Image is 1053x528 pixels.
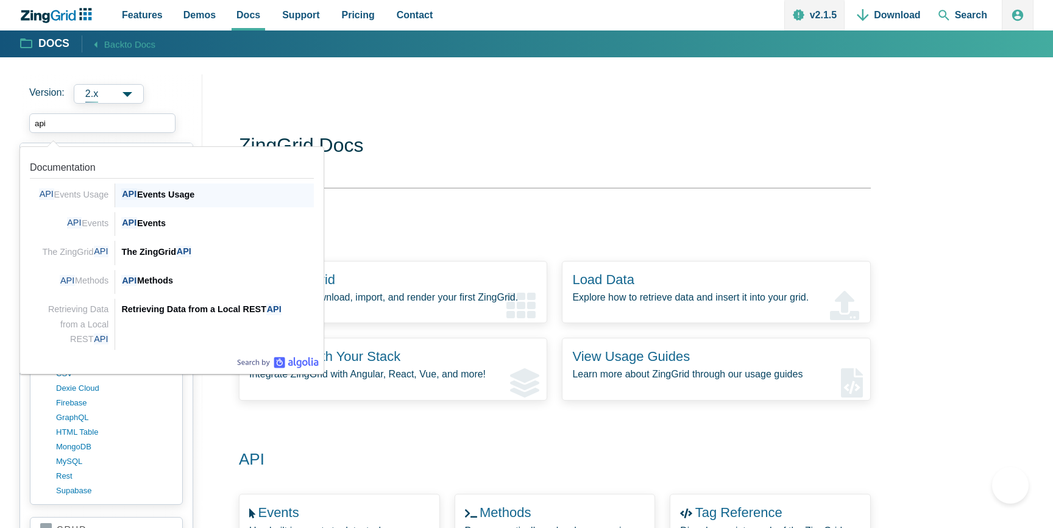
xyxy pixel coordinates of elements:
span: API [94,246,109,257]
span: to Docs [124,39,155,49]
a: firebase [56,396,172,410]
span: API [266,304,282,315]
span: Version: [29,84,65,104]
span: API [121,217,136,229]
a: supabase [56,483,172,498]
span: The ZingGrid [43,246,109,257]
p: Explore how to retrieve data and insert it into your grid. [572,289,860,305]
label: Versions [29,84,193,104]
span: API [121,275,136,287]
span: API [176,246,191,257]
span: Documentation [30,162,96,173]
a: Docs [21,37,69,51]
div: Events Usage [121,187,314,202]
span: API [67,217,82,229]
span: Contact [397,7,433,23]
a: rest [56,469,172,483]
a: MySQL [56,454,172,469]
div: Search by [237,357,319,369]
a: Tag Reference [695,505,782,520]
a: Backto Docs [82,35,155,52]
span: Events Usage [39,188,108,200]
a: Link to the result [25,152,319,207]
span: API [60,275,75,287]
h1: ZingGrid Docs [239,133,871,160]
a: Link to the result [25,294,319,350]
span: Demos [183,7,216,23]
p: Learn how to download, import, and render your first ZingGrid. [249,289,537,305]
h2: Get Started [224,216,856,237]
div: The ZingGrid [121,244,314,259]
span: Methods [60,275,108,287]
span: Docs [236,7,260,23]
span: Features [122,7,163,23]
span: API [121,188,136,200]
span: Events [67,217,109,229]
a: Integrate With Your Stack [249,349,400,364]
a: Link to the result [25,265,319,294]
span: Pricing [342,7,375,23]
a: MongoDB [56,440,172,454]
strong: Docs [38,38,69,49]
input: search input [29,113,175,133]
span: API [94,334,109,345]
div: Events [121,216,314,230]
a: Link to the result [25,236,319,265]
a: HTML table [56,425,172,440]
span: Support [282,7,319,23]
a: dexie cloud [56,381,172,396]
span: API [39,188,54,200]
h2: API [224,449,856,470]
p: Learn more about ZingGrid through our usage guides [572,366,860,382]
span: Retrieving Data from a Local REST [48,304,108,344]
span: Back [104,37,155,52]
a: Load Data [572,272,634,287]
a: Link to the result [25,207,319,236]
p: Integrate ZingGrid with Angular, React, Vue, and more! [249,366,537,382]
a: GraphQL [56,410,172,425]
div: Methods [121,273,314,288]
a: Algolia [237,357,319,369]
a: ZingChart Logo. Click to return to the homepage [19,8,98,23]
iframe: Help Scout Beacon - Open [992,467,1029,504]
a: View Usage Guides [572,349,690,364]
div: Retrieving Data from a Local REST [121,302,314,316]
a: Methods [480,505,531,520]
a: Events [258,505,299,520]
